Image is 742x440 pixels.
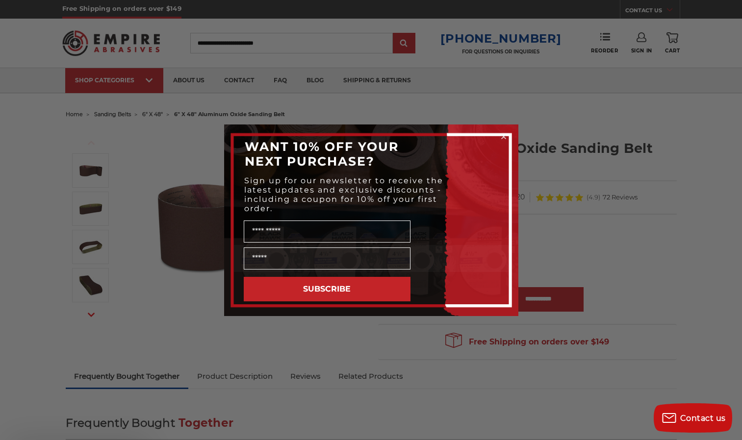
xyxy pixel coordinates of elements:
[680,414,726,423] span: Contact us
[244,277,410,301] button: SUBSCRIBE
[244,247,410,269] input: Email
[244,176,443,213] span: Sign up for our newsletter to receive the latest updates and exclusive discounts - including a co...
[499,132,509,142] button: Close dialog
[654,403,732,433] button: Contact us
[245,139,399,169] span: WANT 10% OFF YOUR NEXT PURCHASE?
